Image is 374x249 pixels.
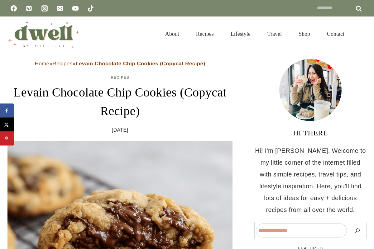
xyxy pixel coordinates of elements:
[35,61,50,67] a: Home
[7,2,20,15] a: Facebook
[111,75,129,80] a: Recipes
[7,20,79,48] img: DWELL by michelle
[319,23,353,45] a: Contact
[112,125,128,135] time: [DATE]
[52,61,72,67] a: Recipes
[38,2,51,15] a: Instagram
[84,2,97,15] a: TikTok
[290,23,319,45] a: Shop
[157,23,353,45] nav: Primary Navigation
[75,61,205,67] strong: Levain Chocolate Chip Cookies (Copycat Recipe)
[69,2,82,15] a: YouTube
[35,61,205,67] span: » »
[23,2,35,15] a: Pinterest
[259,23,290,45] a: Travel
[54,2,66,15] a: Email
[222,23,259,45] a: Lifestyle
[254,127,367,139] h3: HI THERE
[254,145,367,216] p: Hi! I'm [PERSON_NAME]. Welcome to my little corner of the internet filled with simple recipes, tr...
[7,83,233,120] h1: Levain Chocolate Chip Cookies (Copycat Recipe)
[350,223,365,237] button: Search
[188,23,222,45] a: Recipes
[356,29,367,39] button: View Search Form
[157,23,188,45] a: About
